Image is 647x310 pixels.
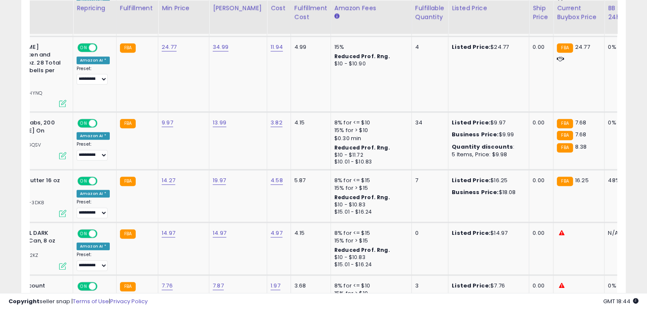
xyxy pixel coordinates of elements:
div: seller snap | | [9,298,148,306]
div: $16.25 [452,177,522,184]
div: 8% for <= $10 [334,119,405,127]
div: Fulfillment Cost [294,4,327,22]
div: $18.08 [452,189,522,196]
div: 0 [415,229,442,237]
div: 4.15 [294,229,324,237]
div: $10.01 - $10.83 [334,158,405,166]
div: 0.00 [533,119,547,127]
b: Reduced Prof. Rng. [334,194,390,201]
div: Cost [271,4,287,13]
div: 4.15 [294,119,324,127]
div: Current Buybox Price [557,4,601,22]
div: $15.01 - $16.24 [334,261,405,268]
span: OFF [96,178,110,185]
div: $10 - $10.83 [334,201,405,209]
span: ON [78,282,89,290]
div: 15% [334,43,405,51]
div: Ship Price [533,4,550,22]
div: 15% for > $15 [334,237,405,245]
div: 4.99 [294,43,324,51]
span: ON [78,44,89,51]
div: 0% [608,119,636,127]
span: 8.38 [575,143,587,151]
span: 7.68 [575,118,587,127]
a: 19.97 [213,176,226,185]
div: $7.76 [452,282,522,290]
small: FBA [120,43,136,53]
div: 3 [415,282,442,290]
b: Reduced Prof. Rng. [334,246,390,254]
div: $15.01 - $16.24 [334,209,405,216]
span: 24.77 [575,43,590,51]
div: $9.99 [452,131,522,138]
a: Terms of Use [73,297,109,305]
span: ON [78,120,89,127]
div: Preset: [77,252,110,271]
div: 8% for <= $10 [334,282,405,290]
div: 0.00 [533,229,547,237]
div: 0% [608,43,636,51]
small: FBA [557,177,573,186]
span: 2025-10-13 18:44 GMT [603,297,638,305]
div: Listed Price [452,4,525,13]
strong: Copyright [9,297,40,305]
div: N/A [608,229,636,237]
div: Preset: [77,66,110,85]
small: FBA [120,119,136,128]
div: : [452,143,522,151]
div: 0.00 [533,282,547,290]
div: Amazon AI * [77,56,110,64]
b: Reduced Prof. Rng. [334,53,390,60]
a: 7.76 [162,282,173,290]
div: 0% [608,282,636,290]
small: Amazon Fees. [334,13,339,20]
b: Listed Price: [452,43,490,51]
a: 14.97 [213,229,226,237]
div: BB Share 24h. [608,4,639,22]
span: OFF [96,230,110,237]
b: Listed Price: [452,176,490,184]
div: 0.00 [533,43,547,51]
b: Listed Price: [452,282,490,290]
span: OFF [96,44,110,51]
b: Listed Price: [452,118,490,127]
div: [PERSON_NAME] [213,4,263,13]
div: 8% for <= $15 [334,229,405,237]
div: 0.00 [533,177,547,184]
div: 3.68 [294,282,324,290]
a: 9.97 [162,118,173,127]
div: $24.77 [452,43,522,51]
div: $9.97 [452,119,522,127]
div: Amazon Fees [334,4,408,13]
a: 3.82 [271,118,282,127]
div: $10 - $10.83 [334,254,405,261]
small: FBA [120,177,136,186]
a: 34.99 [213,43,228,51]
small: FBA [557,143,573,152]
div: Preset: [77,199,110,218]
div: Min Price [162,4,205,13]
div: Repricing [77,4,113,13]
div: 7 [415,177,442,184]
div: Fulfillable Quantity [415,4,445,22]
a: 14.97 [162,229,175,237]
div: 8% for <= $15 [334,177,405,184]
span: ON [78,230,89,237]
b: Business Price: [452,188,499,196]
div: 5.87 [294,177,324,184]
div: $0.30 min [334,135,405,142]
a: Privacy Policy [110,297,148,305]
div: $10 - $10.90 [334,60,405,68]
span: ON [78,178,89,185]
div: 15% for > $10 [334,127,405,134]
div: 34 [415,119,442,127]
b: Quantity discounts [452,143,513,151]
div: Amazon AI * [77,242,110,250]
div: 48% [608,177,636,184]
span: 16.25 [575,176,589,184]
div: Fulfillment [120,4,154,13]
a: 4.97 [271,229,282,237]
div: 5 Items, Price: $9.98 [452,151,522,158]
small: FBA [120,282,136,291]
span: 7.68 [575,130,587,138]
